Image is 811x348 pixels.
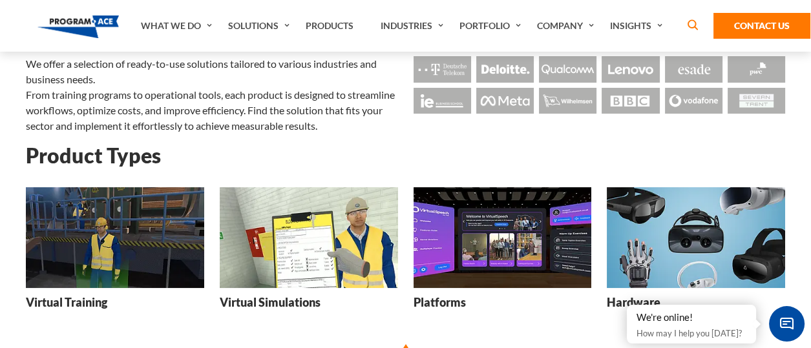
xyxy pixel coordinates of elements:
[37,15,120,38] img: Program-Ace
[414,187,592,319] a: Platforms
[476,88,534,114] img: Logo - Meta
[220,187,398,287] img: Virtual Simulations
[26,294,107,311] h3: Virtual Training
[769,306,805,342] span: Chat Widget
[26,87,398,134] p: From training programs to operational tools, each product is designed to streamline workflows, op...
[637,325,746,341] p: How may I help you [DATE]?
[220,187,398,319] a: Virtual Simulations
[26,56,398,87] p: We offer a selection of ready-to-use solutions tailored to various industries and business needs.
[602,88,659,114] img: Logo - BBC
[728,56,785,83] img: Logo - Pwc
[602,56,659,83] img: Logo - Lenovo
[414,88,471,114] img: Logo - Ie Business School
[476,56,534,83] img: Logo - Deloitte
[637,311,746,324] div: We're online!
[728,88,785,114] img: Logo - Seven Trent
[414,294,466,311] h3: Platforms
[713,13,810,39] a: Contact Us
[665,56,722,83] img: Logo - Esade
[607,294,660,311] h3: Hardware
[414,56,471,83] img: Logo - Deutsche Telekom
[26,144,785,167] h2: Product Types
[607,187,785,287] img: Hardware
[26,187,204,287] img: Virtual Training
[665,88,722,114] img: Logo - Vodafone
[539,56,596,83] img: Logo - Qualcomm
[414,187,592,287] img: Platforms
[607,187,785,319] a: Hardware
[220,294,321,311] h3: Virtual Simulations
[26,187,204,319] a: Virtual Training
[539,88,596,114] img: Logo - Wilhemsen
